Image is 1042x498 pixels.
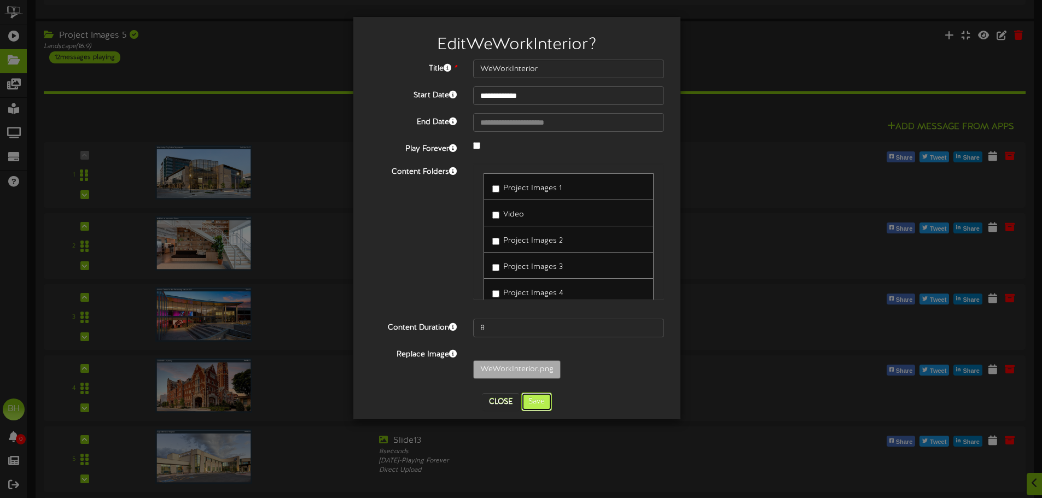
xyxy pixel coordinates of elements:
[362,86,465,101] label: Start Date
[362,163,465,178] label: Content Folders
[492,290,499,297] input: Project Images 4
[362,345,465,360] label: Replace Image
[503,289,563,297] span: Project Images 4
[362,319,465,333] label: Content Duration
[362,140,465,155] label: Play Forever
[473,60,664,78] input: Title
[473,319,664,337] input: 15
[362,60,465,74] label: Title
[503,237,563,245] span: Project Images 2
[503,263,563,271] span: Project Images 3
[482,393,519,411] button: Close
[521,392,552,411] button: Save
[492,185,499,192] input: Project Images 1
[492,238,499,245] input: Project Images 2
[362,113,465,128] label: End Date
[503,184,562,192] span: Project Images 1
[370,36,664,54] h2: Edit WeWorkInterior ?
[492,212,499,219] input: Video
[503,210,524,219] span: Video
[492,264,499,271] input: Project Images 3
